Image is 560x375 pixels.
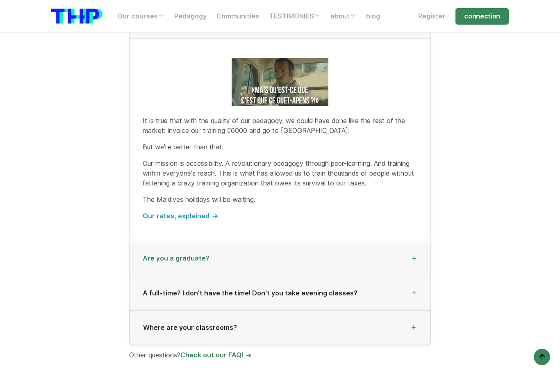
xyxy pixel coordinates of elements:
p: Our mission is accessibility. A revolutionary pedagogy through peer-learning. And training within... [143,159,417,188]
img: arrow-up icon [537,352,547,362]
a: connection [455,8,509,25]
a: about [326,8,361,25]
a: TESTIMONIES [264,8,326,25]
a: Pedagogy [169,8,212,25]
a: Our courses [112,8,169,25]
a: blog [361,8,385,25]
p: The Maldives holidays will be waiting. [143,195,417,205]
p: But we're better than that. [143,142,417,152]
img: Logo [51,9,102,24]
p: Other questions? [129,350,431,360]
span: Where are your classrooms? [143,324,237,332]
a: Register [413,8,451,25]
span: A full-time? I don't have the time! Don't you take evening classes? [143,289,357,297]
span: Are you a graduate? [143,254,209,262]
a: Check out our FAQ! [180,351,252,359]
a: Communities [212,8,264,25]
p: It is true that with the quality of our pedagogy, we could have done like the rest of the market:... [143,116,417,136]
img: humorous illustration [232,58,328,106]
a: Our rates, explained [143,212,219,220]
